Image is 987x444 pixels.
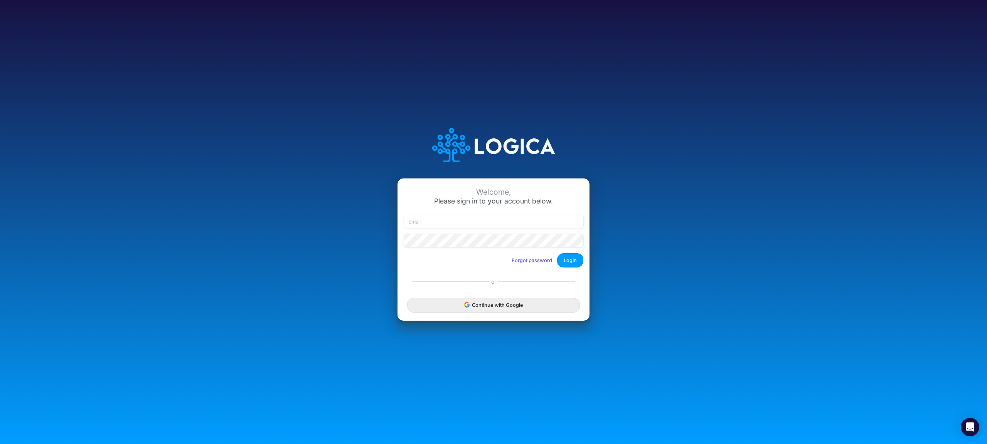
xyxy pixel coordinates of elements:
[434,197,553,205] span: Please sign in to your account below.
[557,253,583,267] button: Login
[507,254,557,267] button: Forgot password
[404,188,583,197] div: Welcome,
[407,298,580,312] button: Continue with Google
[961,418,979,436] div: Open Intercom Messenger
[404,215,583,228] input: Email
